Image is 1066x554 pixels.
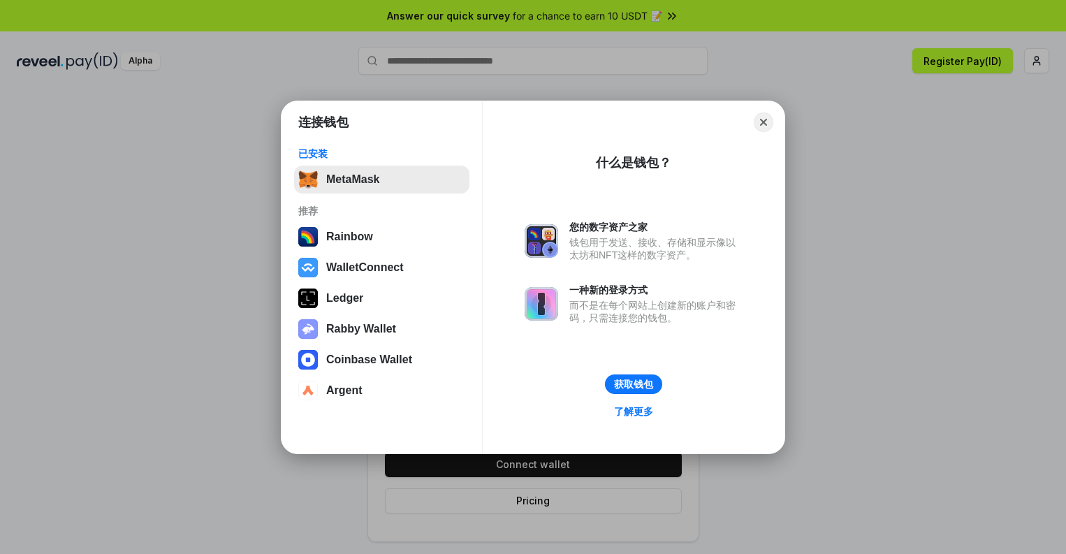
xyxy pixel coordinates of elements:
img: svg+xml,%3Csvg%20width%3D%2228%22%20height%3D%2228%22%20viewBox%3D%220%200%2028%2028%22%20fill%3D... [298,381,318,400]
img: svg+xml,%3Csvg%20width%3D%2228%22%20height%3D%2228%22%20viewBox%3D%220%200%2028%2028%22%20fill%3D... [298,258,318,277]
img: svg+xml,%3Csvg%20width%3D%2228%22%20height%3D%2228%22%20viewBox%3D%220%200%2028%2028%22%20fill%3D... [298,350,318,370]
div: 已安装 [298,147,465,160]
div: 什么是钱包？ [596,154,671,171]
div: 而不是在每个网站上创建新的账户和密码，只需连接您的钱包。 [569,299,743,324]
img: svg+xml,%3Csvg%20xmlns%3D%22http%3A%2F%2Fwww.w3.org%2F2000%2Fsvg%22%20fill%3D%22none%22%20viewBox... [525,224,558,258]
button: MetaMask [294,166,469,194]
button: Rainbow [294,223,469,251]
img: svg+xml,%3Csvg%20fill%3D%22none%22%20height%3D%2233%22%20viewBox%3D%220%200%2035%2033%22%20width%... [298,170,318,189]
a: 了解更多 [606,402,662,421]
div: Argent [326,384,363,397]
div: Coinbase Wallet [326,353,412,366]
div: MetaMask [326,173,379,186]
img: svg+xml,%3Csvg%20xmlns%3D%22http%3A%2F%2Fwww.w3.org%2F2000%2Fsvg%22%20fill%3D%22none%22%20viewBox... [298,319,318,339]
div: 一种新的登录方式 [569,284,743,296]
div: 推荐 [298,205,465,217]
img: svg+xml,%3Csvg%20xmlns%3D%22http%3A%2F%2Fwww.w3.org%2F2000%2Fsvg%22%20fill%3D%22none%22%20viewBox... [525,287,558,321]
h1: 连接钱包 [298,114,349,131]
div: Rabby Wallet [326,323,396,335]
div: Ledger [326,292,363,305]
div: 获取钱包 [614,378,653,391]
img: svg+xml,%3Csvg%20width%3D%22120%22%20height%3D%22120%22%20viewBox%3D%220%200%20120%20120%22%20fil... [298,227,318,247]
button: Ledger [294,284,469,312]
button: 获取钱包 [605,374,662,394]
div: 您的数字资产之家 [569,221,743,233]
button: Argent [294,377,469,404]
button: Coinbase Wallet [294,346,469,374]
img: svg+xml,%3Csvg%20xmlns%3D%22http%3A%2F%2Fwww.w3.org%2F2000%2Fsvg%22%20width%3D%2228%22%20height%3... [298,289,318,308]
div: 钱包用于发送、接收、存储和显示像以太坊和NFT这样的数字资产。 [569,236,743,261]
div: 了解更多 [614,405,653,418]
button: Rabby Wallet [294,315,469,343]
div: Rainbow [326,231,373,243]
button: WalletConnect [294,254,469,282]
button: Close [754,112,773,132]
div: WalletConnect [326,261,404,274]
